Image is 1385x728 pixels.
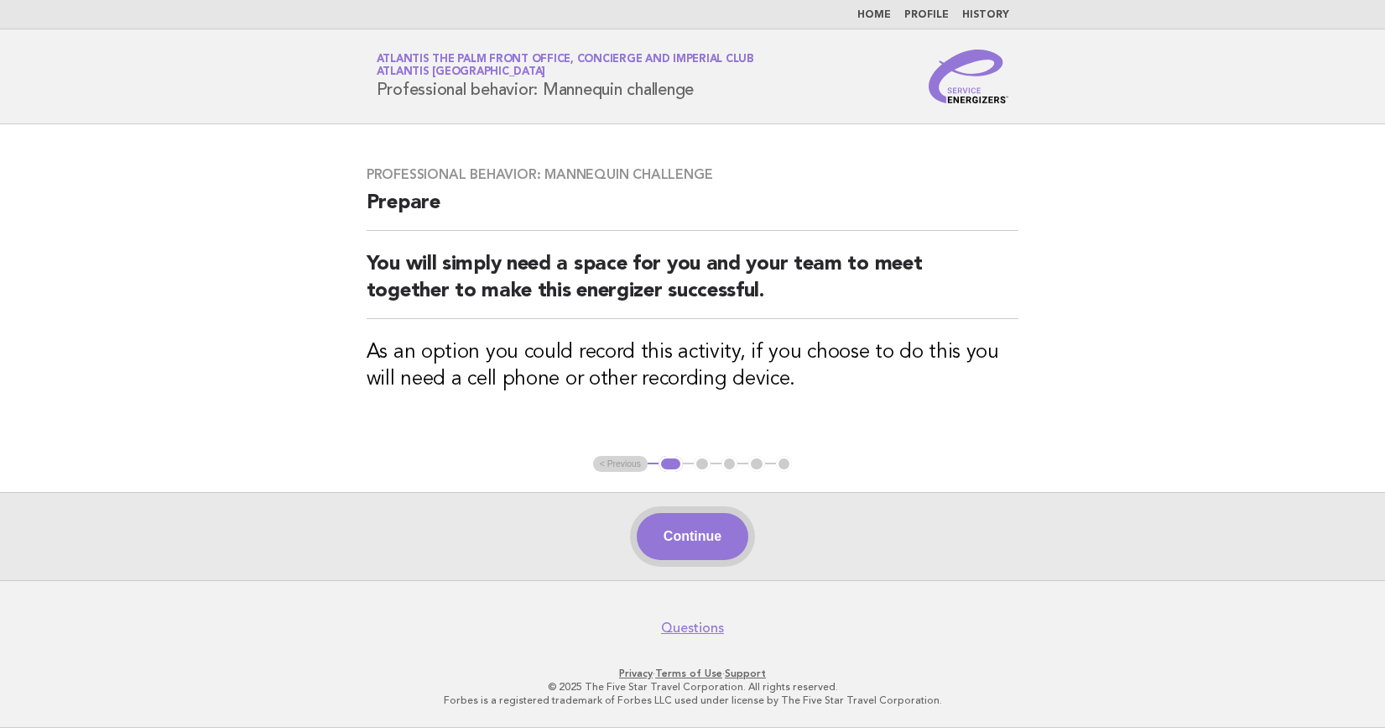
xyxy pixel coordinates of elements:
[377,67,546,78] span: Atlantis [GEOGRAPHIC_DATA]
[637,513,748,560] button: Continue
[857,10,891,20] a: Home
[661,620,724,636] a: Questions
[929,50,1009,103] img: Service Energizers
[367,190,1019,231] h2: Prepare
[904,10,949,20] a: Profile
[367,339,1019,393] h3: As an option you could record this activity, if you choose to do this you will need a cell phone ...
[655,668,722,679] a: Terms of Use
[962,10,1009,20] a: History
[619,668,653,679] a: Privacy
[367,166,1019,183] h3: Professional behavior: Mannequin challenge
[367,251,1019,319] h2: You will simply need a space for you and your team to meet together to make this energizer succes...
[377,54,754,77] a: Atlantis The Palm Front Office, Concierge and Imperial ClubAtlantis [GEOGRAPHIC_DATA]
[659,456,683,473] button: 1
[725,668,766,679] a: Support
[180,667,1206,680] p: · ·
[180,680,1206,694] p: © 2025 The Five Star Travel Corporation. All rights reserved.
[377,55,754,98] h1: Professional behavior: Mannequin challenge
[180,694,1206,707] p: Forbes is a registered trademark of Forbes LLC used under license by The Five Star Travel Corpora...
